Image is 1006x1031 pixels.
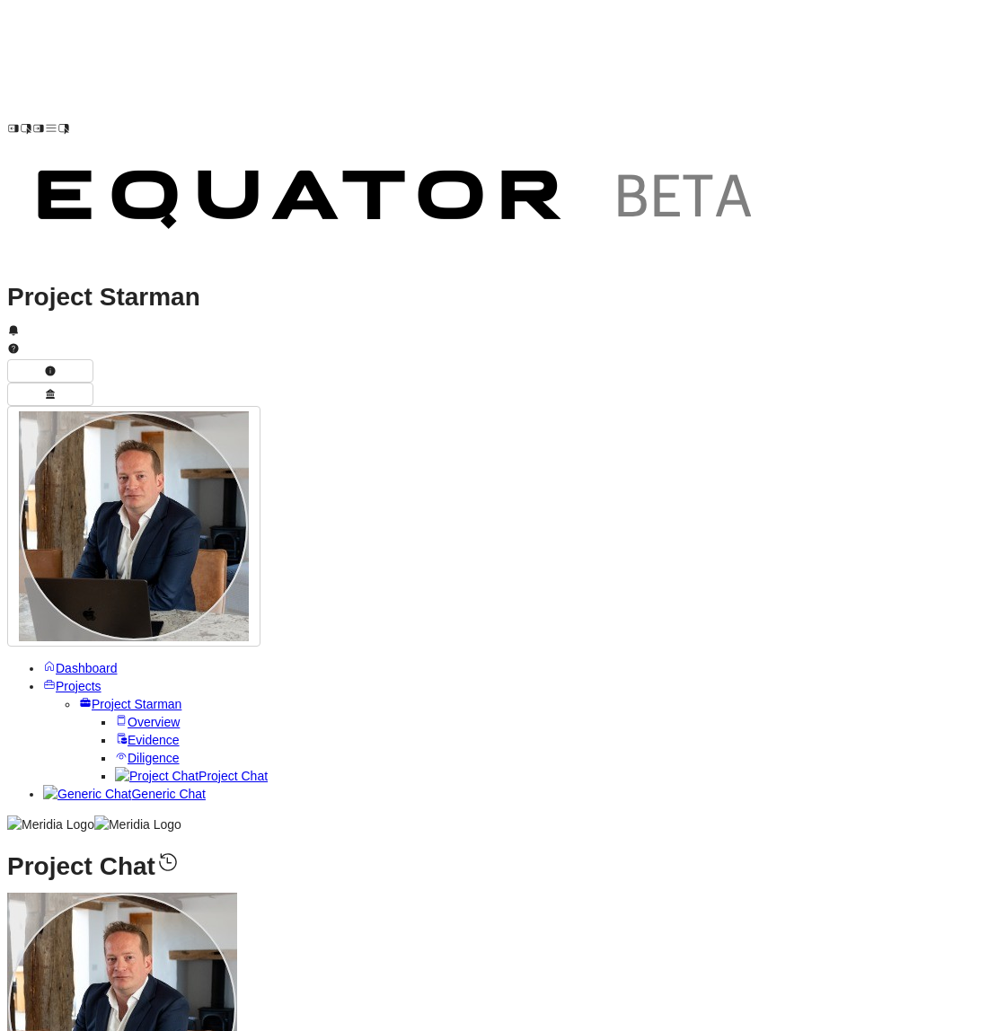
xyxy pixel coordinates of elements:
[56,679,101,693] span: Projects
[70,7,852,135] img: Customer Logo
[115,751,180,765] a: Diligence
[43,785,131,803] img: Generic Chat
[128,715,180,729] span: Overview
[7,288,999,306] h1: Project Starman
[115,769,268,783] a: Project ChatProject Chat
[79,697,181,711] a: Project Starman
[94,815,181,833] img: Meridia Logo
[128,751,180,765] span: Diligence
[131,787,205,801] span: Generic Chat
[199,769,268,783] span: Project Chat
[43,787,206,801] a: Generic ChatGeneric Chat
[7,850,999,876] h1: Project Chat
[43,661,118,675] a: Dashboard
[128,733,180,747] span: Evidence
[92,697,181,711] span: Project Starman
[115,733,180,747] a: Evidence
[19,411,249,641] img: Profile Icon
[115,715,180,729] a: Overview
[56,661,118,675] span: Dashboard
[115,767,199,785] img: Project Chat
[7,815,94,833] img: Meridia Logo
[43,679,101,693] a: Projects
[7,139,789,267] img: Customer Logo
